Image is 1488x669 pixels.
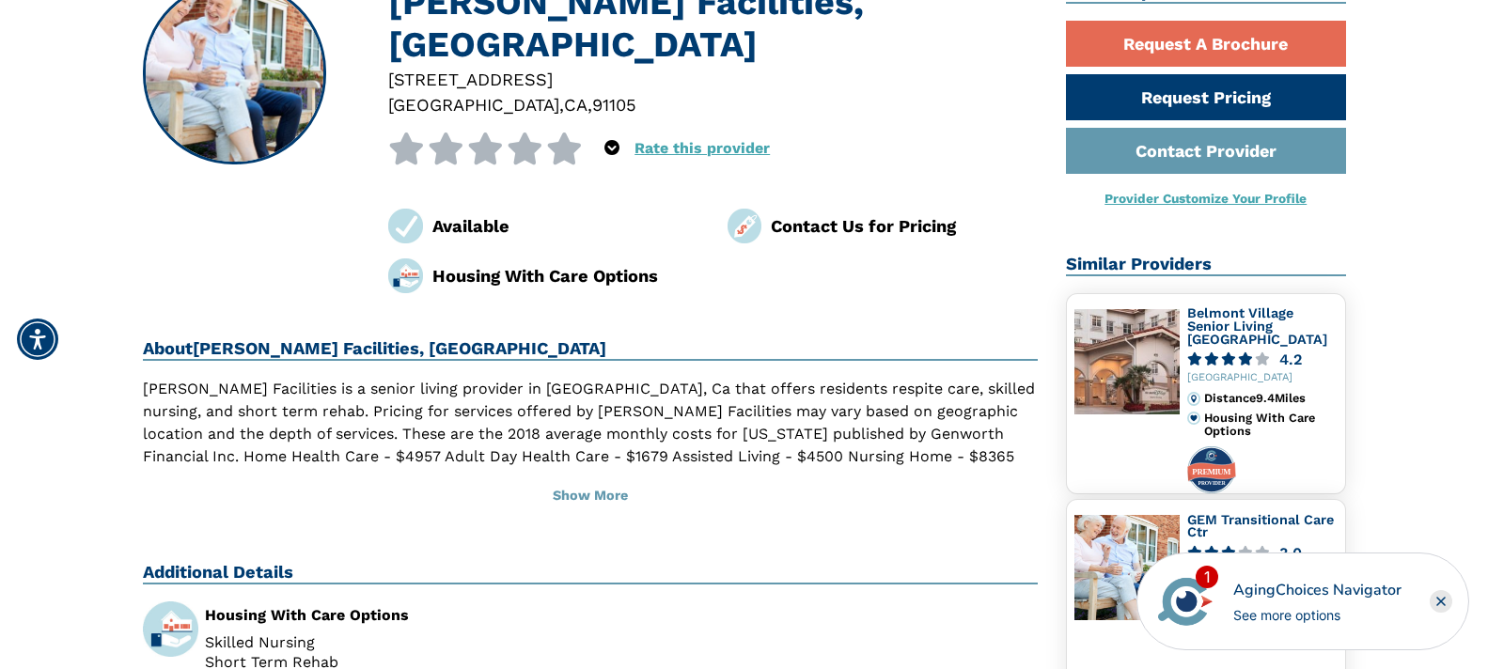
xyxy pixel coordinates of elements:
[1430,590,1452,613] div: Close
[559,95,564,115] span: ,
[587,95,592,115] span: ,
[1187,352,1338,366] a: 4.2
[1187,512,1334,540] a: GEM Transitional Care Ctr
[143,475,1039,517] button: Show More
[205,635,576,650] li: Skilled Nursing
[1153,569,1217,633] img: avatar
[1187,372,1338,384] div: [GEOGRAPHIC_DATA]
[1187,305,1327,346] a: Belmont Village Senior Living [GEOGRAPHIC_DATA]
[1104,191,1307,206] a: Provider Customize Your Profile
[1187,392,1200,405] img: distance.svg
[143,338,1039,361] h2: About [PERSON_NAME] Facilities, [GEOGRAPHIC_DATA]
[1279,352,1302,366] div: 4.2
[564,95,587,115] span: CA
[205,608,576,623] div: Housing With Care Options
[432,213,699,239] div: Available
[1066,21,1346,67] a: Request A Brochure
[1066,128,1346,174] a: Contact Provider
[1066,74,1346,120] a: Request Pricing
[592,92,636,117] div: 91105
[143,562,1039,584] h2: Additional Details
[771,213,1038,239] div: Contact Us for Pricing
[143,378,1039,490] p: [PERSON_NAME] Facilities is a senior living provider in [GEOGRAPHIC_DATA], Ca that offers residen...
[1187,546,1338,560] a: 3.0
[1187,412,1200,425] img: primary.svg
[388,67,1038,92] div: [STREET_ADDRESS]
[1233,579,1402,601] div: AgingChoices Navigator
[604,132,619,164] div: Popover trigger
[17,319,58,360] div: Accessibility Menu
[1204,392,1337,405] div: Distance 9.4 Miles
[432,263,699,288] div: Housing With Care Options
[388,95,559,115] span: [GEOGRAPHIC_DATA]
[1066,254,1346,276] h2: Similar Providers
[1196,566,1218,588] div: 1
[1233,605,1402,625] div: See more options
[1204,412,1337,439] div: Housing With Care Options
[1187,446,1236,493] img: premium-profile-badge.svg
[634,139,770,157] a: Rate this provider
[1279,546,1302,560] div: 3.0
